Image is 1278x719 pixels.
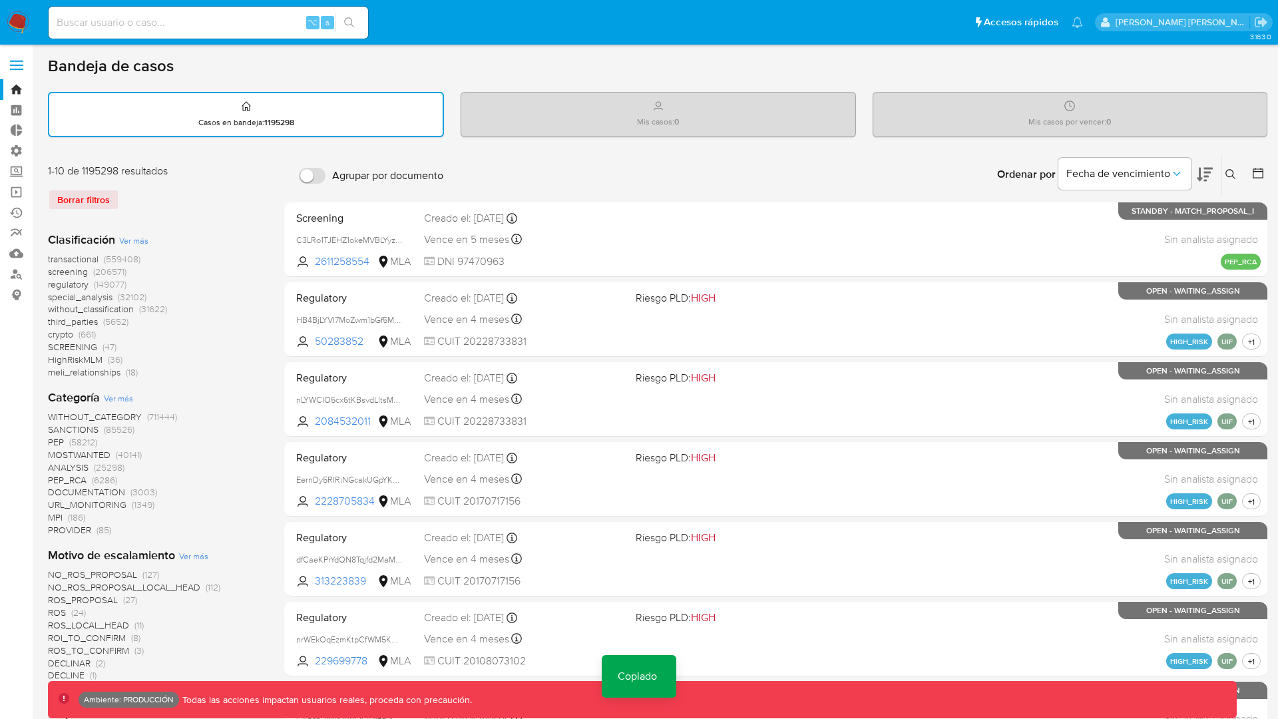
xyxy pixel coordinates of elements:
[49,14,368,31] input: Buscar usuario o caso...
[325,16,329,29] span: s
[308,16,318,29] span: ⌥
[1072,17,1083,28] a: Notificaciones
[335,13,363,32] button: search-icon
[1254,15,1268,29] a: Salir
[84,697,174,702] p: Ambiente: PRODUCCIÓN
[179,694,472,706] p: Todas las acciones impactan usuarios reales, proceda con precaución.
[984,15,1058,29] span: Accesos rápidos
[1116,16,1250,29] p: franco.plomer@mercadolibre.com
